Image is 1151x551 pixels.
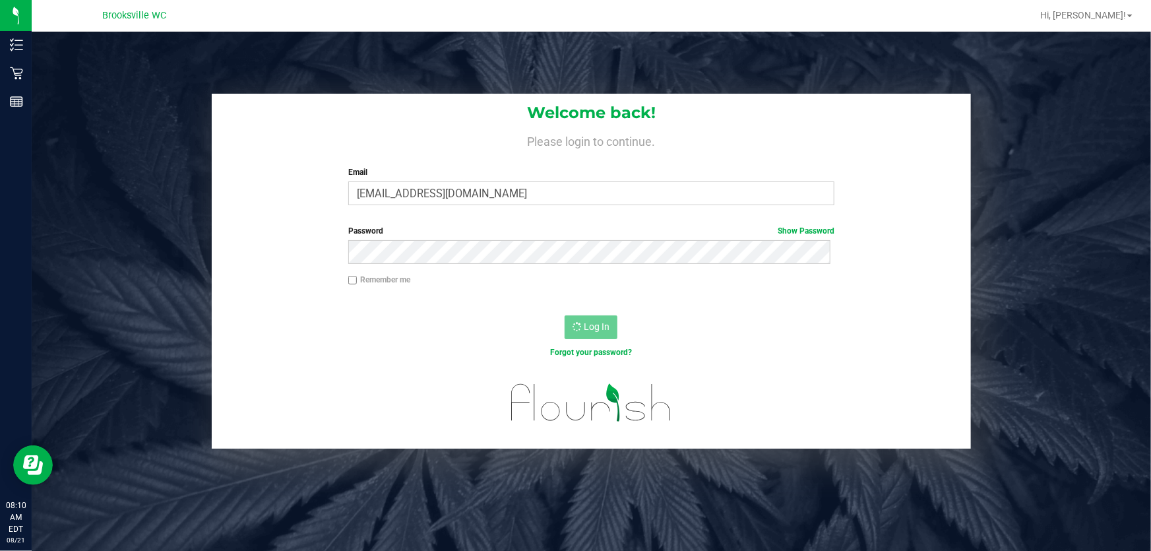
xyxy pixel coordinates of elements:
[348,274,410,286] label: Remember me
[348,276,358,285] input: Remember me
[497,372,687,434] img: flourish_logo.svg
[10,95,23,108] inline-svg: Reports
[10,67,23,80] inline-svg: Retail
[212,132,971,148] h4: Please login to continue.
[550,348,632,357] a: Forgot your password?
[348,226,383,236] span: Password
[565,315,617,339] button: Log In
[6,535,26,545] p: 08/21
[103,10,167,21] span: Brooksville WC
[778,226,834,236] a: Show Password
[348,166,835,178] label: Email
[584,321,609,332] span: Log In
[6,500,26,535] p: 08:10 AM EDT
[10,38,23,51] inline-svg: Inventory
[1040,10,1126,20] span: Hi, [PERSON_NAME]!
[212,104,971,121] h1: Welcome back!
[13,445,53,485] iframe: Resource center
